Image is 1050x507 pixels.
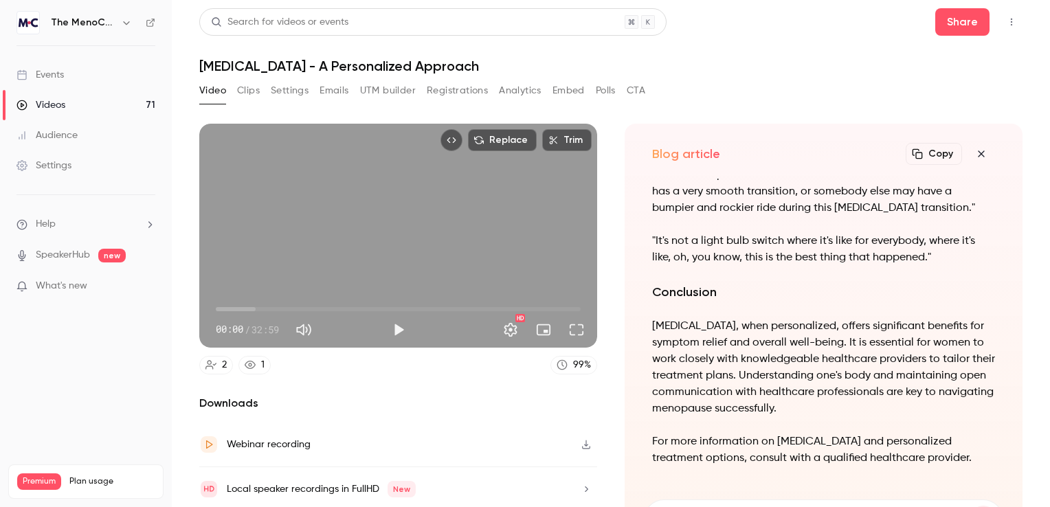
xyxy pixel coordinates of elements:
span: New [388,481,416,497]
h6: The MenoChannel [51,16,115,30]
button: Polls [596,80,616,102]
button: Settings [497,316,524,343]
div: 2 [222,358,227,372]
button: Share [935,8,990,36]
div: Audience [16,128,78,142]
p: [MEDICAL_DATA], when personalized, offers significant benefits for symptom relief and overall wel... [652,318,995,417]
button: Play [385,316,412,343]
p: "It's not a light bulb switch where it's like for everybody, where it's like, oh, you know, this ... [652,233,995,266]
button: Trim [542,129,592,151]
button: Embed video [440,129,462,151]
span: new [98,249,126,262]
div: 1 [261,358,265,372]
button: Settings [271,80,309,102]
button: Registrations [427,80,488,102]
div: Local speaker recordings in FullHD [227,481,416,497]
a: 2 [199,356,233,374]
button: CTA [627,80,645,102]
span: Help [36,217,56,232]
span: What's new [36,279,87,293]
div: 00:00 [216,322,279,337]
button: UTM builder [360,80,416,102]
div: Settings [16,159,71,172]
div: Webinar recording [227,436,311,453]
iframe: Noticeable Trigger [139,280,155,293]
a: 99% [550,356,597,374]
a: SpeakerHub [36,248,90,262]
h1: [MEDICAL_DATA] - A Personalized Approach [199,58,1023,74]
h2: Downloads [199,395,597,412]
span: 32:59 [252,322,279,337]
a: 1 [238,356,271,374]
h2: Conclusion [652,282,995,302]
div: 99 % [573,358,591,372]
button: Embed [552,80,585,102]
img: The MenoChannel [17,12,39,34]
span: 00:00 [216,322,243,337]
div: HD [515,314,525,322]
button: Copy [906,143,962,165]
div: Videos [16,98,65,112]
h2: Blog article [652,146,720,162]
span: Premium [17,473,61,490]
button: Clips [237,80,260,102]
button: Top Bar Actions [1001,11,1023,33]
button: Full screen [563,316,590,343]
button: Emails [320,80,348,102]
button: Replace [468,129,537,151]
div: Search for videos or events [211,15,348,30]
button: Turn on miniplayer [530,316,557,343]
p: For more information on [MEDICAL_DATA] and personalized treatment options, consult with a qualifi... [652,433,995,466]
span: Plan usage [69,476,155,487]
li: help-dropdown-opener [16,217,155,232]
button: Analytics [499,80,541,102]
p: "I think it's important to know that differences can mean someone has a very smooth transition, o... [652,167,995,216]
button: Video [199,80,226,102]
div: Events [16,68,64,82]
span: / [245,322,250,337]
button: Mute [290,316,317,343]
